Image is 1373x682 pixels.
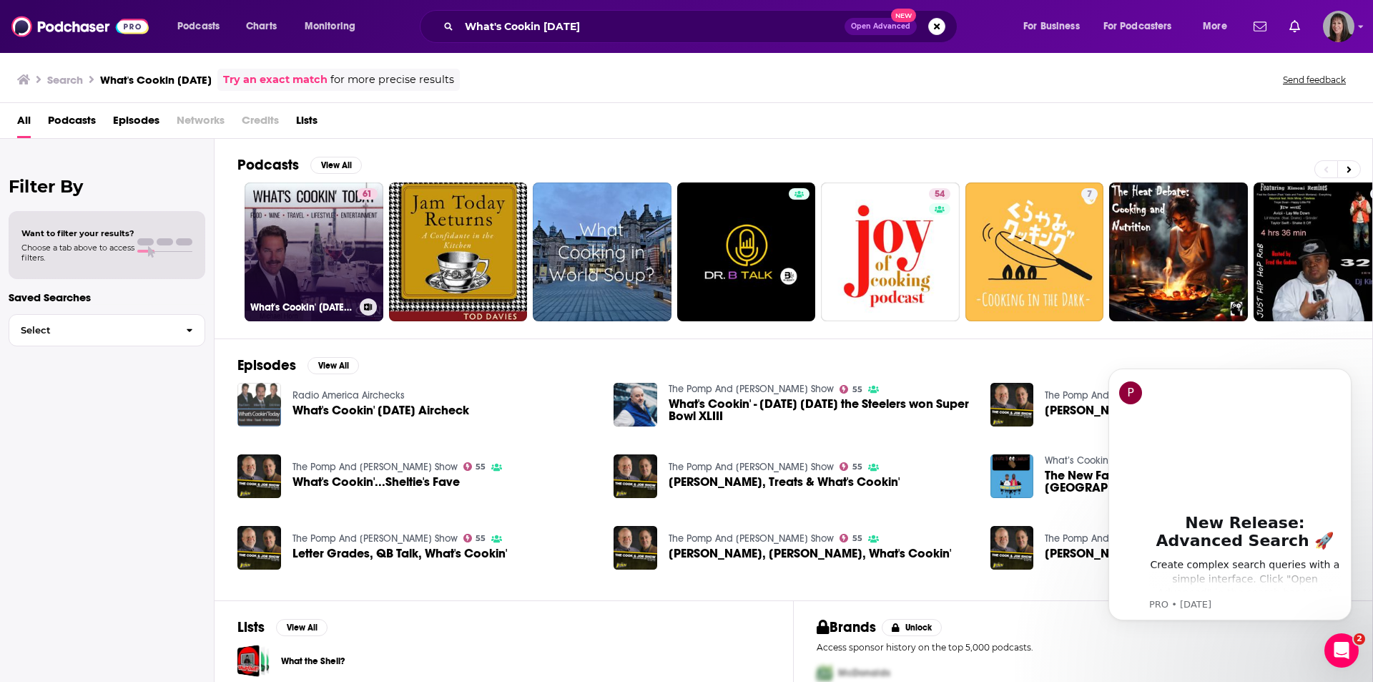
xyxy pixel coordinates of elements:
[851,23,910,30] span: Open Advanced
[237,645,270,677] a: What the Shell?
[476,464,486,470] span: 55
[852,386,862,393] span: 55
[250,301,354,313] h3: What's Cookin' [DATE] on CRN
[838,667,890,679] span: McDonalds
[237,156,299,174] h2: Podcasts
[821,182,960,321] a: 54
[1045,547,1312,560] a: Luke Fedlam, Steelers Notes, What's Cookin
[817,618,876,636] h2: Brands
[47,73,83,87] h3: Search
[1013,15,1098,38] button: open menu
[891,9,917,22] span: New
[281,653,345,669] a: What the Shell?
[9,176,205,197] h2: Filter By
[840,385,862,394] a: 55
[1354,633,1365,645] span: 2
[246,16,277,36] span: Charts
[852,464,862,470] span: 55
[845,18,917,35] button: Open AdvancedNew
[965,182,1104,321] a: 7
[310,157,362,174] button: View All
[990,526,1034,570] a: Luke Fedlam, Steelers Notes, What's Cookin
[48,109,96,138] a: Podcasts
[669,398,973,422] a: What's Cookin' - 15 years ago today the Steelers won Super Bowl XLIII
[1323,11,1354,42] button: Show profile menu
[237,356,359,374] a: EpisodesView All
[882,619,943,636] button: Unlock
[1279,74,1350,86] button: Send feedback
[669,476,900,488] a: Jeff Hathhorn, Treats & What's Cookin'
[237,618,328,636] a: ListsView All
[669,461,834,473] a: The Pomp And Joe Show
[669,383,834,395] a: The Pomp And Joe Show
[237,15,285,38] a: Charts
[990,454,1034,498] img: The New Faces Meet What's Cookin' NYC
[1081,188,1098,200] a: 7
[100,73,212,87] h3: What's Cookin [DATE]
[1248,14,1272,39] a: Show notifications dropdown
[614,454,657,498] img: Jeff Hathhorn, Treats & What's Cookin'
[929,188,950,200] a: 54
[1045,547,1312,560] span: [PERSON_NAME], Steelers Notes, What's Cookin
[292,532,458,545] a: The Pomp And Joe Show
[237,454,281,498] a: What's Cookin'...Sheltie's Fave
[990,383,1034,427] a: Tomlin Thoughts, What's Cookin
[614,383,657,427] img: What's Cookin' - 15 years ago today the Steelers won Super Bowl XLIII
[237,618,265,636] h2: Lists
[245,182,383,321] a: 61What's Cookin' [DATE] on CRN
[1023,16,1080,36] span: For Business
[1323,11,1354,42] img: User Profile
[307,357,359,374] button: View All
[1324,633,1359,668] iframe: Intercom live chat
[614,526,657,570] a: Ray Fittipaldo, TJ Watt, What's Cookin'
[1045,454,1206,467] a: What’s Cookin’ NYC
[1087,347,1373,643] iframe: Intercom notifications message
[840,534,862,542] a: 55
[459,15,845,38] input: Search podcasts, credits, & more...
[292,476,460,488] a: What's Cookin'...Sheltie's Fave
[363,187,372,202] span: 61
[433,10,971,43] div: Search podcasts, credits, & more...
[669,398,973,422] span: What's Cookin' - [DATE] [DATE] the Steelers won Super Bowl XLIII
[852,535,862,542] span: 55
[935,187,945,202] span: 54
[276,619,328,636] button: View All
[223,72,328,88] a: Try an exact match
[1094,15,1193,38] button: open menu
[1103,16,1172,36] span: For Podcasters
[1045,532,1210,545] a: The Pomp And Joe Show
[9,314,205,346] button: Select
[292,404,469,416] span: What's Cookin' [DATE] Aircheck
[1045,404,1281,416] span: [PERSON_NAME] Thoughts, What's Cookin
[1193,15,1245,38] button: open menu
[295,15,374,38] button: open menu
[1045,389,1210,401] a: The Pomp And Joe Show
[9,291,205,304] p: Saved Searches
[1045,469,1349,494] span: The New Faces Meet What's Cookin' [GEOGRAPHIC_DATA]
[1203,16,1227,36] span: More
[11,13,149,40] img: Podchaser - Follow, Share and Rate Podcasts
[1045,404,1281,416] a: Tomlin Thoughts, What's Cookin
[463,462,486,471] a: 55
[113,109,159,138] a: Episodes
[237,383,281,427] img: What's Cookin' Today Aircheck
[292,389,405,401] a: Radio America Airchecks
[296,109,318,138] a: Lists
[840,462,862,471] a: 55
[292,547,507,560] a: Letter Grades, QB Talk, What's Cookin'
[17,109,31,138] a: All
